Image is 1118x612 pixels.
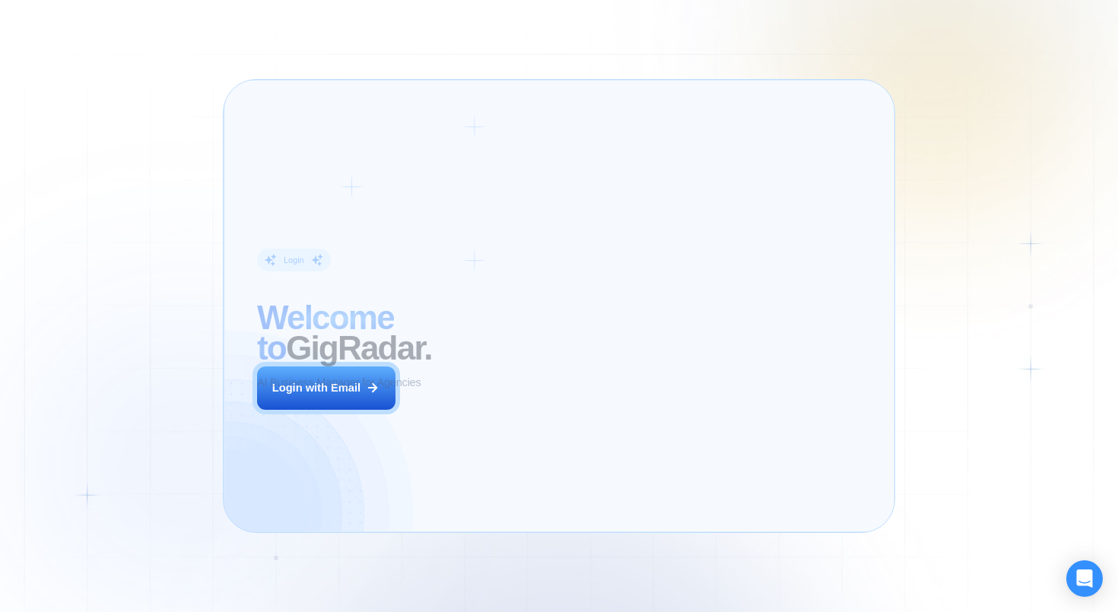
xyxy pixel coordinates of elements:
div: Login [284,255,304,266]
div: Open Intercom Messenger [1066,560,1103,597]
span: Welcome to [257,299,394,366]
button: Login with Email [257,366,395,410]
p: AI Business Manager for Agencies [257,375,421,390]
h2: ‍ GigRadar. [257,303,511,364]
